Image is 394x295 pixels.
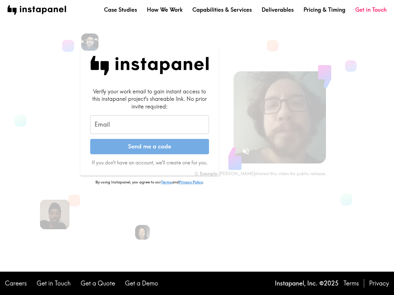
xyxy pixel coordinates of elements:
a: Careers [5,279,27,288]
a: Privacy [369,279,389,288]
a: Case Studies [104,6,137,14]
img: Devon [40,200,70,229]
p: If you don't have an account, we'll create one for you. [90,159,209,166]
a: Get a Demo [125,279,158,288]
a: Privacy Policy [179,179,203,184]
a: Get in Touch [355,6,387,14]
b: Example [200,171,217,176]
a: Capabilities & Services [192,6,252,14]
a: Pricing & Timing [304,6,345,14]
a: How We Work [147,6,183,14]
img: Instapanel [90,56,209,75]
a: Get a Quote [81,279,115,288]
a: Terms [344,279,359,288]
a: Get in Touch [37,279,71,288]
p: Instapanel, Inc. © 2025 [275,279,339,288]
button: Send me a code [90,139,209,154]
img: Ronak [81,33,98,51]
button: Sound is off [239,145,252,158]
a: Terms [161,179,172,184]
a: Deliverables [262,6,294,14]
div: Verify your work email to gain instant access to this instapanel project's shareable link. No pri... [90,88,209,110]
img: Rennie [135,225,150,240]
img: instapanel [7,5,66,15]
div: - [PERSON_NAME] shared this video for public release. [194,171,326,176]
p: By using Instapanel, you agree to our and . [80,179,219,185]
